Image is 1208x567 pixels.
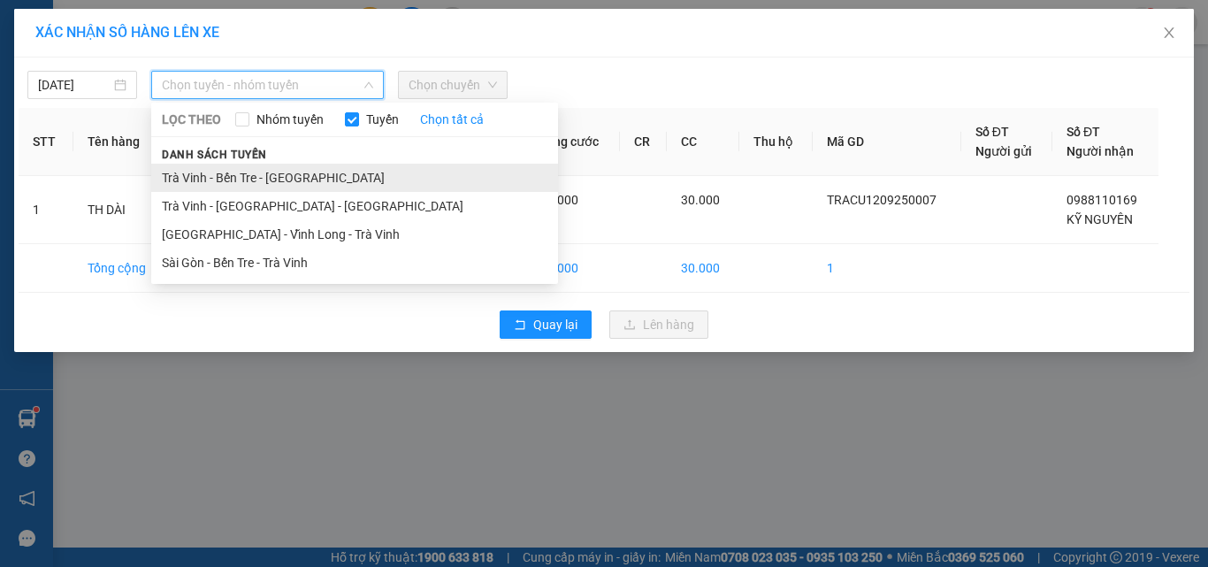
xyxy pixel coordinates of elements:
[681,193,720,207] span: 30.000
[667,244,739,293] td: 30.000
[112,111,296,136] div: 30.000
[363,80,374,90] span: down
[15,15,103,36] div: Trà Cú
[1067,193,1137,207] span: 0988110169
[73,244,166,293] td: Tổng cộng
[500,310,592,339] button: rollbackQuay lại
[35,24,219,41] span: XÁC NHẬN SỐ HÀNG LÊN XE
[19,176,73,244] td: 1
[15,17,42,35] span: Gửi:
[162,110,221,129] span: LỌC THEO
[112,116,137,134] span: CC :
[38,75,111,95] input: 12/09/2025
[73,176,166,244] td: TH DÀI
[533,315,577,334] span: Quay lại
[1067,212,1133,226] span: KỸ NGUYÊN
[667,108,739,176] th: CC
[162,72,373,98] span: Chọn tuyến - nhóm tuyến
[620,108,668,176] th: CR
[525,244,619,293] td: 30.000
[73,108,166,176] th: Tên hàng
[151,220,558,249] li: [GEOGRAPHIC_DATA] - Vĩnh Long - Trà Vinh
[813,244,961,293] td: 1
[1162,26,1176,40] span: close
[1067,125,1100,139] span: Số ĐT
[1067,144,1134,158] span: Người nhận
[813,108,961,176] th: Mã GD
[975,125,1009,139] span: Số ĐT
[514,318,526,333] span: rollback
[420,110,484,129] a: Chọn tất cả
[151,192,558,220] li: Trà Vinh - [GEOGRAPHIC_DATA] - [GEOGRAPHIC_DATA]
[115,76,294,101] div: 0937063015
[359,110,406,129] span: Tuyến
[975,144,1032,158] span: Người gửi
[539,193,578,207] span: 30.000
[151,249,558,277] li: Sài Gòn - Bến Tre - Trà Vinh
[115,55,294,76] div: TRIỀU
[151,164,558,192] li: Trà Vinh - Bến Tre - [GEOGRAPHIC_DATA]
[115,15,157,34] span: Nhận:
[19,108,73,176] th: STT
[739,108,813,176] th: Thu hộ
[1144,9,1194,58] button: Close
[115,15,294,55] div: [GEOGRAPHIC_DATA]
[409,72,497,98] span: Chọn chuyến
[609,310,708,339] button: uploadLên hàng
[827,193,937,207] span: TRACU1209250007
[249,110,331,129] span: Nhóm tuyến
[525,108,619,176] th: Tổng cước
[151,147,278,163] span: Danh sách tuyến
